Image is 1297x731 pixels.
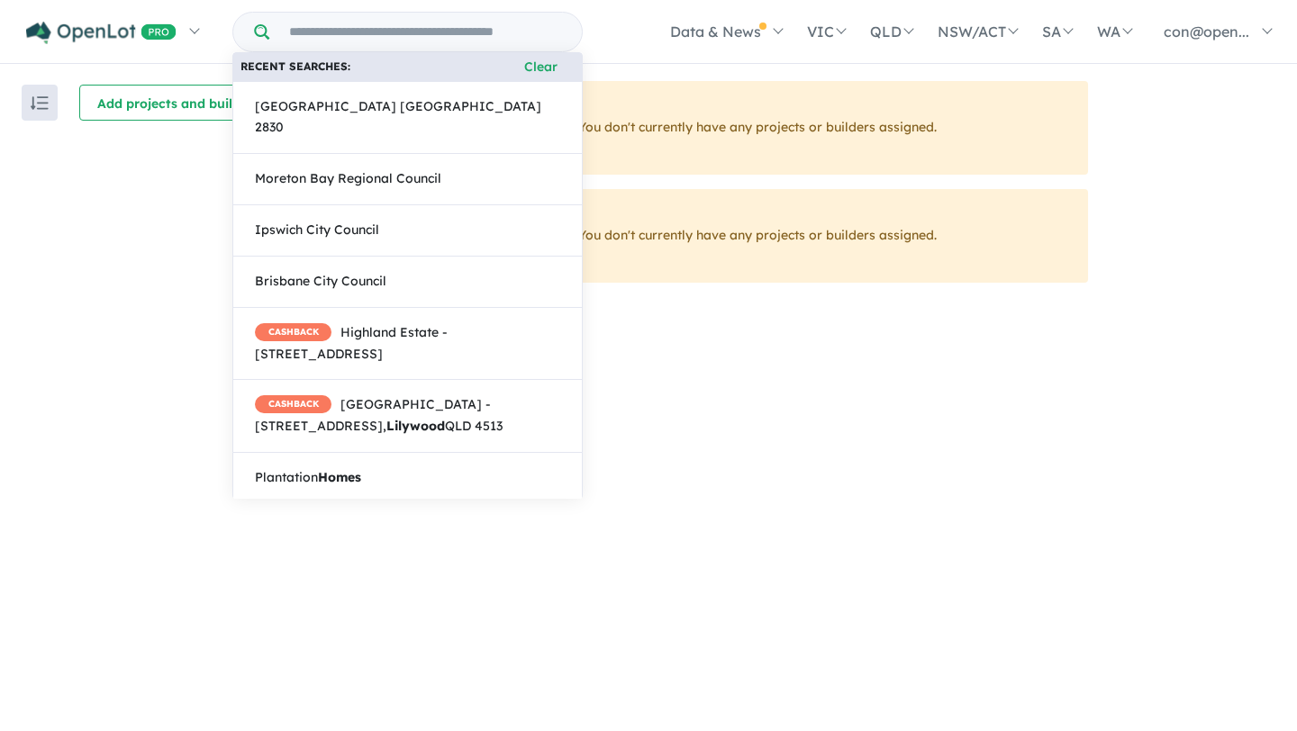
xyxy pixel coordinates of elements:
[232,81,583,155] a: [GEOGRAPHIC_DATA] [GEOGRAPHIC_DATA] 2830
[255,220,379,241] span: Ipswich City Council
[26,22,177,44] img: Openlot PRO Logo White
[273,13,578,51] input: Try estate name, suburb, builder or developer
[232,256,583,308] a: Brisbane City Council
[31,96,49,110] img: sort.svg
[318,469,361,485] strong: Homes
[232,153,583,205] a: Moreton Bay Regional Council
[255,394,560,438] span: [GEOGRAPHIC_DATA] - [STREET_ADDRESS], QLD 4513
[1164,23,1249,41] span: con@open...
[255,395,331,413] span: CASHBACK
[232,204,583,257] a: Ipswich City Council
[232,452,583,504] a: PlantationHomes
[255,323,331,341] span: CASHBACK
[255,96,560,140] span: [GEOGRAPHIC_DATA] [GEOGRAPHIC_DATA] 2830
[255,168,441,190] span: Moreton Bay Regional Council
[240,58,350,76] b: Recent searches:
[548,189,1088,283] div: You don't currently have any projects or builders assigned.
[255,271,386,293] span: Brisbane City Council
[386,418,445,434] strong: Lilywood
[255,467,361,489] span: Plantation
[507,57,575,77] button: Clear
[232,307,583,381] a: CASHBACKHighland Estate - [STREET_ADDRESS]
[232,379,583,453] a: CASHBACK[GEOGRAPHIC_DATA] - [STREET_ADDRESS],LilywoodQLD 4513
[79,85,277,121] button: Add projects and builders
[548,81,1088,175] div: You don't currently have any projects or builders assigned.
[255,322,560,365] span: Highland Estate - [STREET_ADDRESS]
